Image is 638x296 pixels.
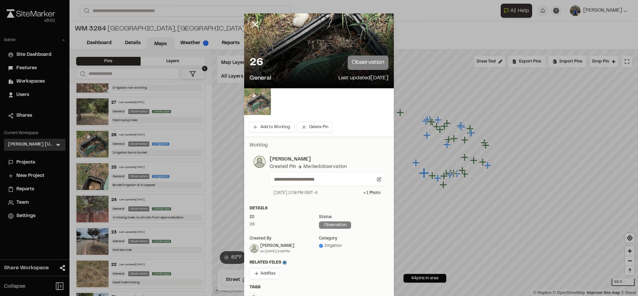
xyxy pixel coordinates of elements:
div: observation [319,221,351,229]
span: Add files [261,271,276,277]
button: Add to Worklog [248,122,294,132]
button: Delete Pin [297,122,333,132]
div: [DATE] 2:08 PM GMT-4 [274,190,317,196]
div: Created Pin [270,163,296,171]
div: Created by [250,235,319,241]
div: on [DATE] 2:08 PM [260,249,294,254]
span: Related Files [250,260,287,266]
div: Irrigation [319,243,388,249]
div: category [319,235,388,241]
p: [PERSON_NAME] [270,156,384,163]
p: General [250,74,271,83]
img: photo [254,156,266,168]
div: Tags [250,284,388,290]
div: ID [250,214,319,220]
img: file [244,88,271,115]
p: observation [348,56,388,70]
p: Last updated [DATE] [338,74,388,83]
img: Nolen Engelmeyer [250,244,259,253]
p: Worklog [250,142,388,149]
div: 26 [250,221,319,227]
div: + 1 Photo [363,190,380,196]
div: Details [250,205,388,211]
div: Status [319,214,388,220]
div: [PERSON_NAME] [260,243,294,249]
button: Addfiles [250,268,280,279]
div: Marked observation [303,163,347,171]
p: 26 [250,56,263,70]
